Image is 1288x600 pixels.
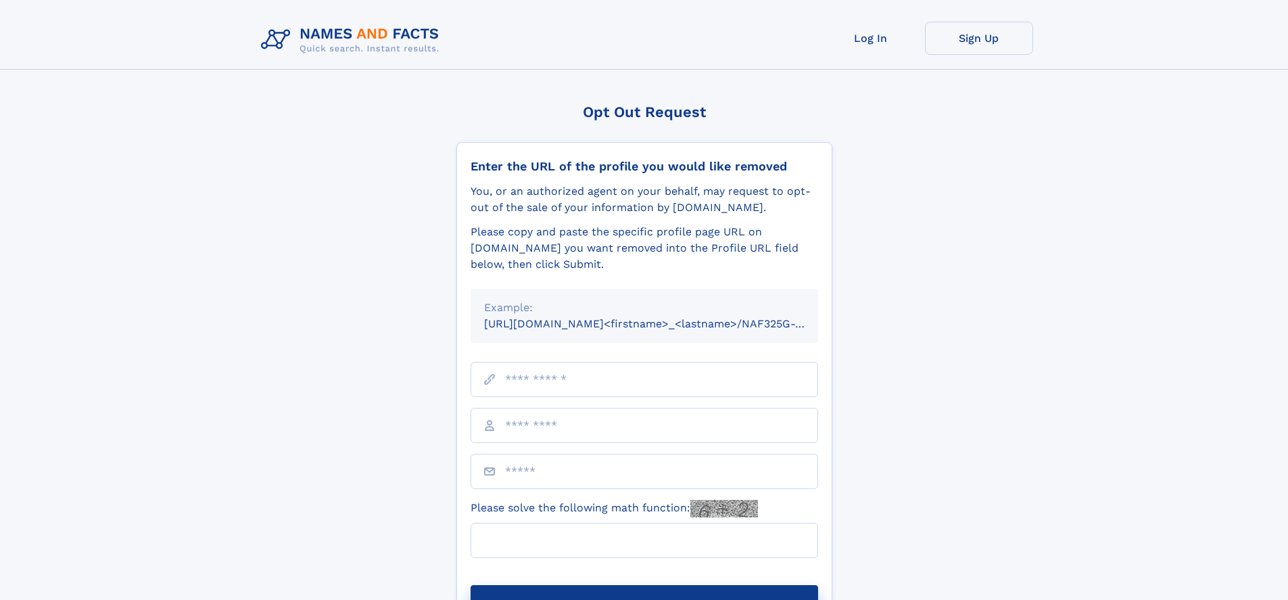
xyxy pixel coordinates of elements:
[925,22,1033,55] a: Sign Up
[256,22,450,58] img: Logo Names and Facts
[471,500,758,517] label: Please solve the following math function:
[471,224,818,273] div: Please copy and paste the specific profile page URL on [DOMAIN_NAME] you want removed into the Pr...
[484,300,805,316] div: Example:
[471,159,818,174] div: Enter the URL of the profile you would like removed
[817,22,925,55] a: Log In
[471,183,818,216] div: You, or an authorized agent on your behalf, may request to opt-out of the sale of your informatio...
[456,103,832,120] div: Opt Out Request
[484,317,844,330] small: [URL][DOMAIN_NAME]<firstname>_<lastname>/NAF325G-xxxxxxxx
